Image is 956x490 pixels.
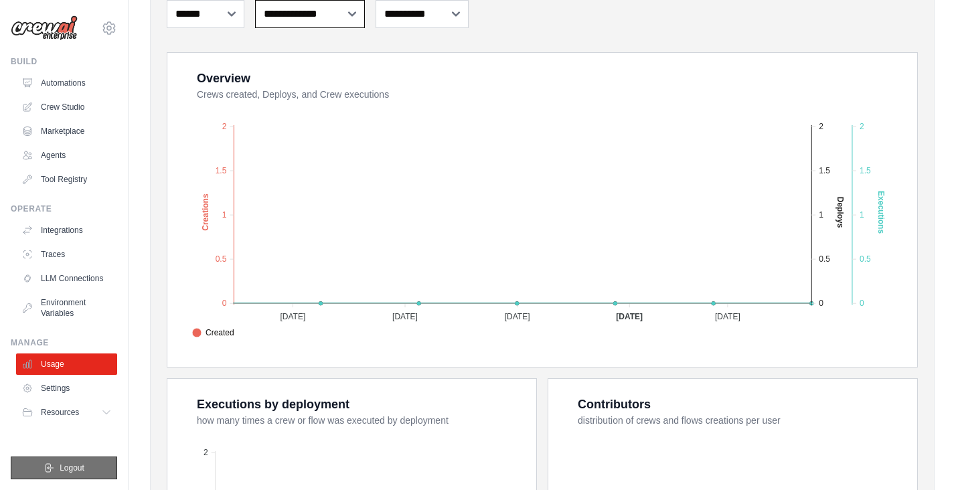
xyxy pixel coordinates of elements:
text: Deploys [835,197,845,228]
tspan: 1.5 [860,166,871,175]
a: Marketplace [16,120,117,142]
a: Integrations [16,220,117,241]
tspan: 0.5 [216,254,227,264]
a: Automations [16,72,117,94]
div: Contributors [578,395,651,414]
tspan: [DATE] [505,312,530,321]
a: Agents [16,145,117,166]
a: Crew Studio [16,96,117,118]
button: Logout [11,457,117,479]
tspan: 0 [222,299,227,308]
tspan: 0 [860,299,864,308]
dt: how many times a crew or flow was executed by deployment [197,414,520,427]
tspan: 0 [819,299,823,308]
div: Build [11,56,117,67]
text: Executions [876,191,886,234]
button: Resources [16,402,117,423]
tspan: 1 [819,210,823,220]
div: Executions by deployment [197,395,349,414]
tspan: 2 [819,122,823,131]
tspan: 2 [222,122,227,131]
dt: distribution of crews and flows creations per user [578,414,901,427]
dt: Crews created, Deploys, and Crew executions [197,88,901,101]
tspan: 0.5 [819,254,830,264]
div: Manage [11,337,117,348]
img: Logo [11,15,78,41]
span: Resources [41,407,79,418]
a: LLM Connections [16,268,117,289]
a: Usage [16,353,117,375]
tspan: 1.5 [819,166,830,175]
tspan: [DATE] [281,312,306,321]
tspan: [DATE] [616,312,643,321]
tspan: 0.5 [860,254,871,264]
a: Traces [16,244,117,265]
tspan: 1 [222,210,227,220]
tspan: [DATE] [715,312,740,321]
tspan: 2 [860,122,864,131]
tspan: 1 [860,210,864,220]
a: Environment Variables [16,292,117,324]
a: Tool Registry [16,169,117,190]
span: Created [192,327,234,339]
span: Logout [60,463,84,473]
text: Creations [201,193,210,231]
div: Overview [197,69,250,88]
a: Settings [16,378,117,399]
tspan: 2 [204,448,208,457]
tspan: [DATE] [392,312,418,321]
div: Operate [11,203,117,214]
tspan: 1.5 [216,166,227,175]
